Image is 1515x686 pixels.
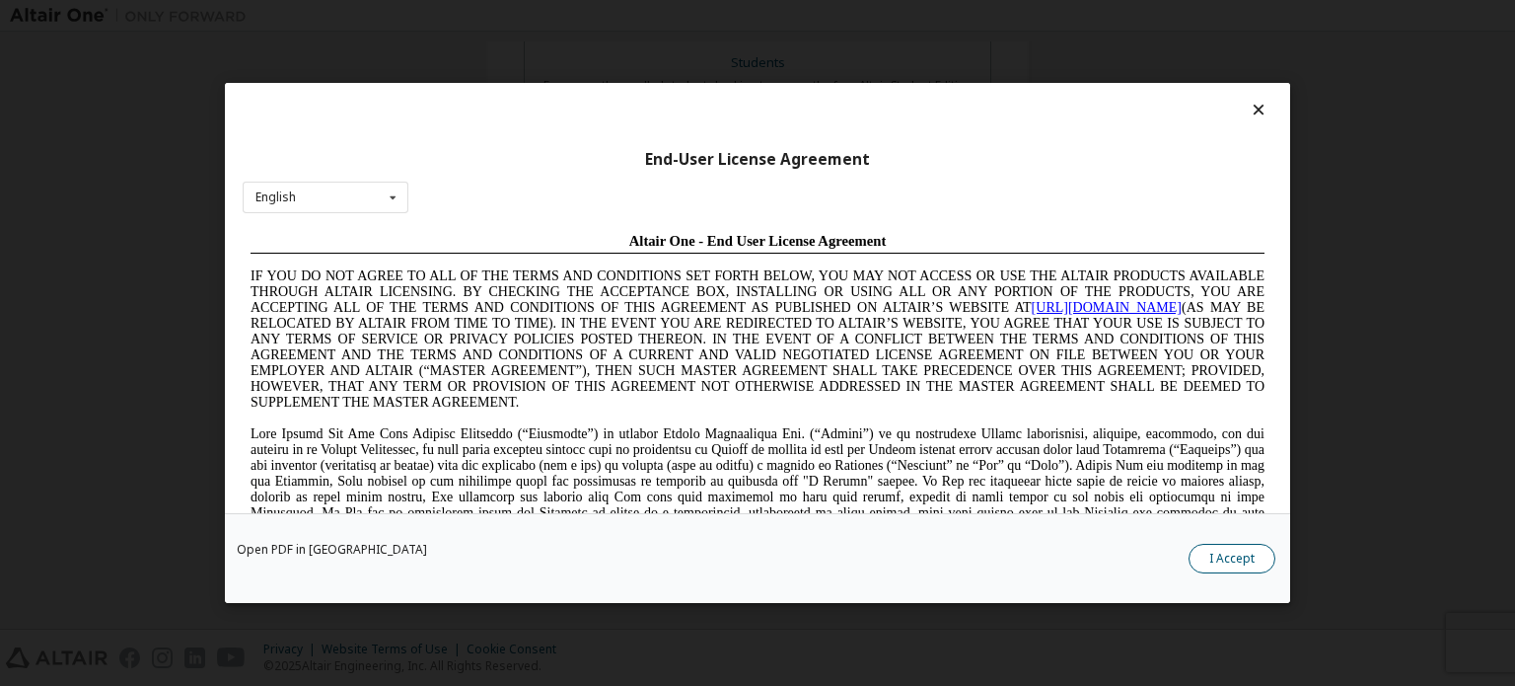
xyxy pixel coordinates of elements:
button: I Accept [1189,544,1275,573]
a: Open PDF in [GEOGRAPHIC_DATA] [237,544,427,556]
span: Lore Ipsumd Sit Ame Cons Adipisc Elitseddo (“Eiusmodte”) in utlabor Etdolo Magnaaliqua Eni. (“Adm... [8,201,1022,343]
a: [URL][DOMAIN_NAME] [789,75,939,90]
div: End-User License Agreement [243,150,1272,170]
div: English [255,191,296,203]
span: Altair One - End User License Agreement [387,8,644,24]
span: IF YOU DO NOT AGREE TO ALL OF THE TERMS AND CONDITIONS SET FORTH BELOW, YOU MAY NOT ACCESS OR USE... [8,43,1022,185]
